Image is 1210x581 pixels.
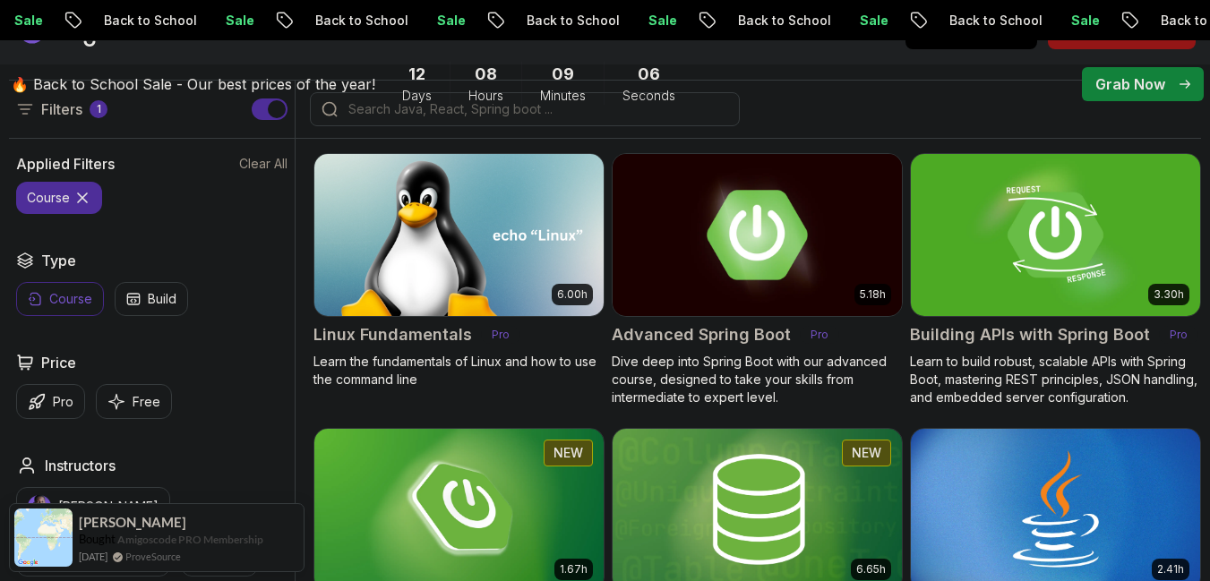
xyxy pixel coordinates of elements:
span: [PERSON_NAME] [79,515,186,530]
h2: Linux Fundamentals [313,322,472,347]
p: Back to School [301,12,423,30]
button: course [16,182,102,214]
p: 2.41h [1157,562,1184,577]
span: Bought [79,532,116,546]
img: Building APIs with Spring Boot card [911,154,1200,316]
p: Sale [634,12,691,30]
p: Dive deep into Spring Boot with our advanced course, designed to take your skills from intermedia... [612,353,903,406]
p: course [27,189,70,207]
p: Learn to build robust, scalable APIs with Spring Boot, mastering REST principles, JSON handling, ... [910,353,1201,406]
p: Sale [423,12,480,30]
p: Learn the fundamentals of Linux and how to use the command line [313,353,605,389]
span: Days [402,87,432,105]
a: Building APIs with Spring Boot card3.30hBuilding APIs with Spring BootProLearn to build robust, s... [910,153,1201,406]
span: Hours [468,87,503,105]
h2: Building APIs with Spring Boot [910,322,1150,347]
p: Back to School [90,12,211,30]
span: 9 Minutes [552,62,574,87]
p: 1.67h [560,562,588,577]
img: provesource social proof notification image [14,508,73,567]
button: Free [96,384,172,419]
h2: Applied Filters [16,153,115,175]
button: Clear All [239,155,287,173]
h2: Price [41,352,76,373]
button: Pro [16,384,85,419]
p: Pro [1159,326,1198,344]
a: ProveSource [125,549,181,564]
p: Pro [800,326,839,344]
p: Back to School [724,12,845,30]
p: 6.65h [856,562,886,577]
button: Course [16,282,104,316]
a: Linux Fundamentals card6.00hLinux FundamentalsProLearn the fundamentals of Linux and how to use t... [313,153,605,389]
p: Free [133,393,160,411]
span: [DATE] [79,549,107,564]
p: Back to School [512,12,634,30]
p: Sale [1057,12,1114,30]
p: Pro [53,393,73,411]
span: Minutes [540,87,586,105]
button: instructor img[PERSON_NAME] [16,487,170,526]
a: Advanced Spring Boot card5.18hAdvanced Spring BootProDive deep into Spring Boot with our advanced... [612,153,903,406]
h2: Instructors [45,455,116,476]
span: 8 Hours [475,62,497,87]
p: 5.18h [860,287,886,302]
button: Build [115,282,188,316]
p: Pro [481,326,520,344]
p: Back to School [935,12,1057,30]
h2: Type [41,250,76,271]
span: 6 Seconds [638,62,660,87]
p: Sale [211,12,269,30]
img: instructor img [28,495,51,518]
p: NEW [554,444,583,462]
p: [PERSON_NAME] [58,498,159,516]
p: NEW [852,444,881,462]
p: 6.00h [557,287,588,302]
p: 3.30h [1154,287,1184,302]
p: Grab Now [1095,73,1165,95]
span: 12 Days [408,62,425,87]
img: Advanced Spring Boot card [605,150,909,320]
span: Seconds [622,87,675,105]
p: Course [49,290,92,308]
p: Sale [845,12,903,30]
p: Build [148,290,176,308]
img: Linux Fundamentals card [314,154,604,316]
a: Amigoscode PRO Membership [117,533,263,546]
h2: Advanced Spring Boot [612,322,791,347]
p: 🔥 Back to School Sale - Our best prices of the year! [11,73,375,95]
